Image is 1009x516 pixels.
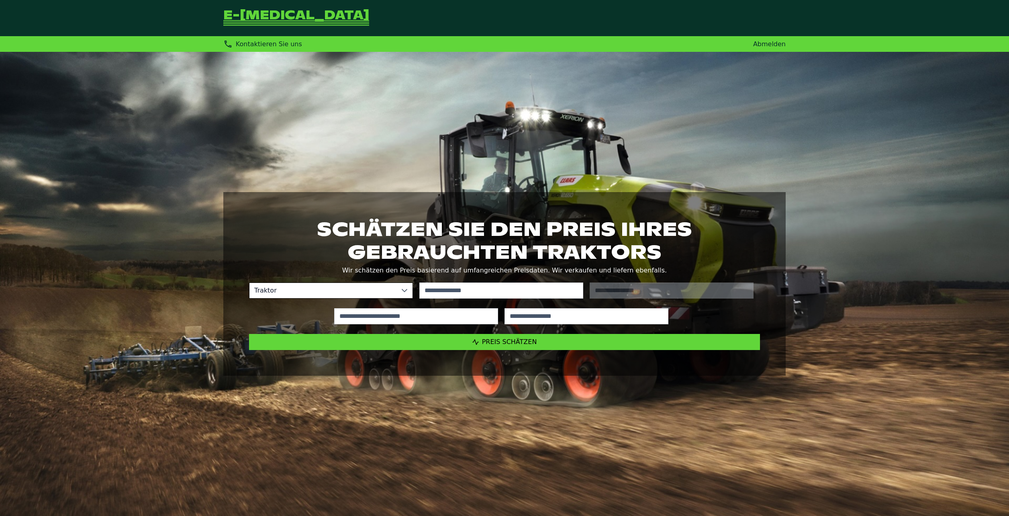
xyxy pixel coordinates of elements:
span: Traktor [249,283,396,298]
a: Zurück zur Startseite [223,10,369,27]
button: Preis schätzen [249,334,760,350]
h1: Schätzen Sie den Preis Ihres gebrauchten Traktors [249,218,760,263]
a: Abmelden [753,40,786,48]
span: Preis schätzen [482,338,537,346]
p: Wir schätzen den Preis basierend auf umfangreichen Preisdaten. Wir verkaufen und liefern ebenfalls. [249,265,760,276]
span: Kontaktieren Sie uns [236,40,302,48]
div: Kontaktieren Sie uns [223,39,302,49]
